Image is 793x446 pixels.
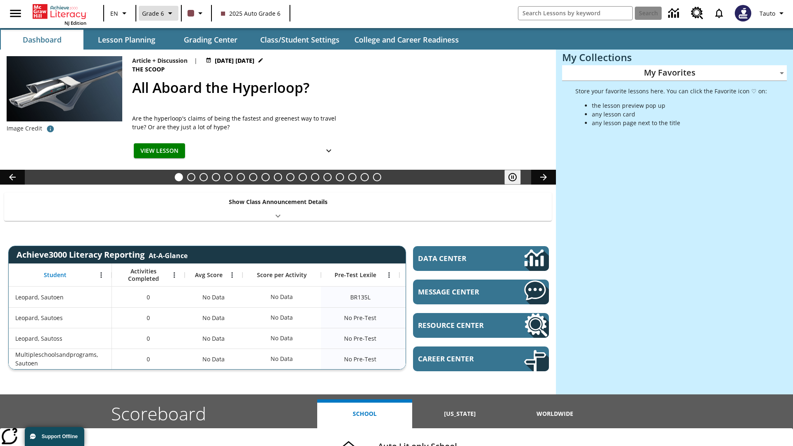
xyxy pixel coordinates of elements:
[686,2,708,24] a: Resource Center, Will open in new tab
[508,399,603,428] button: Worldwide
[504,170,529,185] div: Pause
[132,77,546,98] h2: All Aboard the Hyperloop?
[204,56,265,65] button: Jul 21 - Jun 30 Choose Dates
[261,173,270,181] button: Slide 8 Fashion Forward in Ancient Rome
[198,289,229,306] span: No Data
[418,254,496,263] span: Data Center
[198,351,229,368] span: No Data
[418,320,499,330] span: Resource Center
[413,313,549,338] a: Resource Center, Will open in new tab
[335,271,376,279] span: Pre-Test Lexile
[348,30,465,50] button: College and Career Readiness
[64,20,86,26] span: NJ Edition
[418,354,499,363] span: Career Center
[229,197,328,206] p: Show Class Announcement Details
[399,287,478,307] div: Beginning reader 135 Lexile, ER, Based on the Lexile Reading measure, student is an Emerging Read...
[321,143,337,159] button: Show Details
[185,287,242,307] div: No Data, Leopard, Sautoen
[221,9,280,18] span: 2025 Auto Grade 6
[175,173,183,181] button: Slide 1 All Aboard the Hyperloop?
[3,1,28,26] button: Open side menu
[399,349,478,369] div: No Data, Multipleschoolsandprograms, Sautoen
[15,334,62,343] span: Leopard, Sautoss
[44,271,66,279] span: Student
[199,173,208,181] button: Slide 3 Dirty Jobs Kids Had To Do
[266,309,297,326] div: No Data, Leopard, Sautoes
[266,351,297,367] div: No Data, Multipleschoolsandprograms, Sautoen
[756,6,790,21] button: Profile/Settings
[185,307,242,328] div: No Data, Leopard, Sautoes
[562,65,787,81] div: My Favorites
[147,313,150,322] span: 0
[132,56,188,65] p: Article + Discussion
[33,3,86,20] a: Home
[373,173,381,181] button: Slide 17 The Constitution's Balancing Act
[112,328,185,349] div: 0, Leopard, Sautoss
[168,269,180,281] button: Open Menu
[344,334,376,343] span: No Pre-Test, Leopard, Sautoss
[139,6,178,21] button: Grade: Grade 6, Select a grade
[185,328,242,349] div: No Data, Leopard, Sautoss
[249,173,257,181] button: Slide 7 Attack of the Terrifying Tomatoes
[147,355,150,363] span: 0
[344,355,376,363] span: No Pre-Test, Multipleschoolsandprograms, Sautoen
[147,334,150,343] span: 0
[418,287,499,297] span: Message Center
[112,287,185,307] div: 0, Leopard, Sautoen
[198,309,229,326] span: No Data
[317,399,412,428] button: School
[361,173,369,181] button: Slide 16 Point of View
[413,246,549,271] a: Data Center
[169,30,252,50] button: Grading Center
[299,173,307,181] button: Slide 11 Pre-release lesson
[531,170,556,185] button: Lesson carousel, Next
[107,6,133,21] button: Language: EN, Select a language
[518,7,632,20] input: search field
[4,192,552,221] div: Show Class Announcement Details
[224,173,233,181] button: Slide 5 The Last Homesteaders
[562,52,787,63] h3: My Collections
[187,173,195,181] button: Slide 2 Do You Want Fries With That?
[7,56,122,121] img: Artist rendering of Hyperloop TT vehicle entering a tunnel
[336,173,344,181] button: Slide 14 Hooray for Constitution Day!
[226,269,238,281] button: Open Menu
[266,330,297,346] div: No Data, Leopard, Sautoss
[592,119,767,127] li: any lesson page next to the title
[413,346,549,371] a: Career Center
[254,30,346,50] button: Class/Student Settings
[348,173,356,181] button: Slide 15 Remembering Justice O'Connor
[350,293,370,301] span: Beginning reader 135 Lexile, Leopard, Sautoen
[149,249,188,260] div: At-A-Glance
[110,9,118,18] span: EN
[399,328,478,349] div: No Data, Leopard, Sautoss
[195,271,223,279] span: Avg Score
[33,2,86,26] div: Home
[132,114,339,131] div: Are the hyperloop's claims of being the fastest and greenest way to travel true? Or are they just...
[85,30,168,50] button: Lesson Planning
[42,434,78,439] span: Support Offline
[286,173,294,181] button: Slide 10 Mixed Practice: Citing Evidence
[663,2,686,25] a: Data Center
[760,9,775,18] span: Tauto
[147,293,150,301] span: 0
[198,330,229,347] span: No Data
[311,173,319,181] button: Slide 12 Career Lesson
[257,271,307,279] span: Score per Activity
[412,399,507,428] button: [US_STATE]
[212,173,220,181] button: Slide 4 Cars of the Future?
[215,56,254,65] span: [DATE] [DATE]
[592,101,767,110] li: the lesson preview pop up
[730,2,756,24] button: Select a new avatar
[1,30,83,50] button: Dashboard
[185,349,242,369] div: No Data, Multipleschoolsandprograms, Sautoen
[344,313,376,322] span: No Pre-Test, Leopard, Sautoes
[112,307,185,328] div: 0, Leopard, Sautoes
[399,307,478,328] div: No Data, Leopard, Sautoes
[237,173,245,181] button: Slide 6 Solar Power to the People
[323,173,332,181] button: Slide 13 Cooking Up Native Traditions
[266,289,297,305] div: No Data, Leopard, Sautoen
[184,6,209,21] button: Class color is dark brown. Change class color
[7,124,42,133] p: Image Credit
[274,173,282,181] button: Slide 9 The Invasion of the Free CD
